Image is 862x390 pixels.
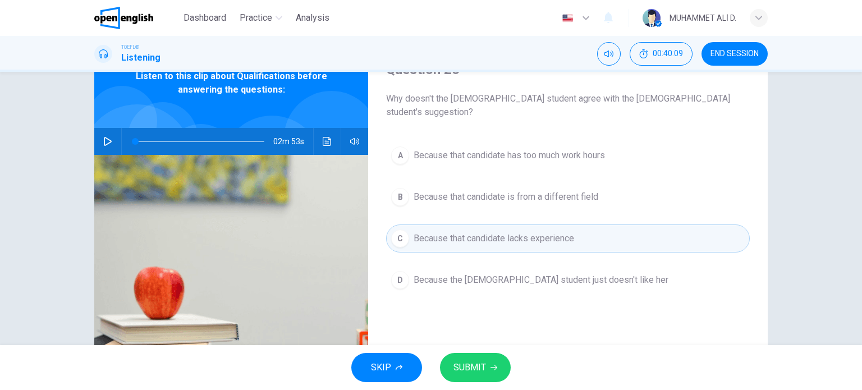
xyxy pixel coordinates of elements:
[179,8,231,28] button: Dashboard
[318,128,336,155] button: Click to see the audio transcription
[386,141,750,169] button: ABecause that candidate has too much work hours
[273,128,313,155] span: 02m 53s
[235,8,287,28] button: Practice
[630,42,693,66] div: Hide
[710,49,759,58] span: END SESSION
[371,360,391,375] span: SKIP
[701,42,768,66] button: END SESSION
[296,11,329,25] span: Analysis
[351,353,422,382] button: SKIP
[94,7,153,29] img: OpenEnglish logo
[386,224,750,253] button: CBecause that candidate lacks experience
[291,8,334,28] button: Analysis
[184,11,226,25] span: Dashboard
[386,92,750,119] span: Why doesn't the [DEMOGRAPHIC_DATA] student agree with the [DEMOGRAPHIC_DATA] student's suggestion?
[414,190,598,204] span: Because that candidate is from a different field
[240,11,272,25] span: Practice
[414,232,574,245] span: Because that candidate lacks experience
[386,183,750,211] button: BBecause that candidate is from a different field
[121,51,161,65] h1: Listening
[414,273,668,287] span: Because the [DEMOGRAPHIC_DATA] student just doesn't like her
[94,7,179,29] a: OpenEnglish logo
[440,353,511,382] button: SUBMIT
[453,360,486,375] span: SUBMIT
[670,11,736,25] div: MUHAMMET ALİ D.
[643,9,661,27] img: Profile picture
[131,70,332,97] span: Listen to this clip about Qualifications before answering the questions:
[391,230,409,247] div: C
[414,149,605,162] span: Because that candidate has too much work hours
[597,42,621,66] div: Mute
[121,43,139,51] span: TOEFL®
[561,14,575,22] img: en
[386,266,750,294] button: DBecause the [DEMOGRAPHIC_DATA] student just doesn't like her
[391,188,409,206] div: B
[653,49,683,58] span: 00:40:09
[630,42,693,66] button: 00:40:09
[391,146,409,164] div: A
[391,271,409,289] div: D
